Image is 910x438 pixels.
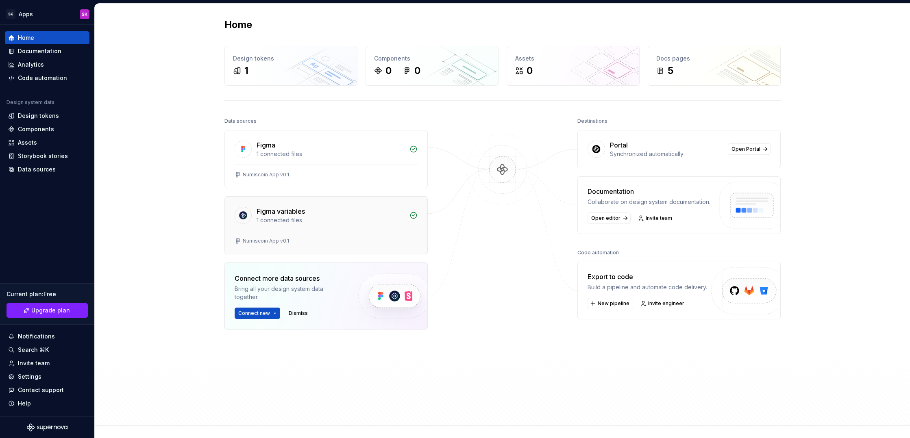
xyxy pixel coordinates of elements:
a: Code automation [5,72,89,85]
a: Storybook stories [5,150,89,163]
div: Data sources [224,115,257,127]
div: Documentation [588,186,710,196]
div: 5 [668,64,673,77]
a: Design tokens1 [224,46,357,86]
div: Data sources [18,165,56,173]
div: Analytics [18,61,44,69]
a: Documentation [5,45,89,58]
a: Open Portal [728,143,771,155]
div: Storybook stories [18,152,68,160]
span: Open editor [591,215,620,221]
a: Open editor [588,212,631,224]
div: Numiscoin App v0.1 [243,238,289,244]
div: Design system data [7,99,54,106]
a: Design tokens [5,109,89,122]
a: Assets0 [507,46,640,86]
a: Figma variables1 connected filesNumiscoin App v0.1 [224,196,428,254]
button: Contact support [5,384,89,397]
span: Dismiss [289,310,308,317]
div: Contact support [18,386,64,394]
button: SKAppsSK [2,5,93,23]
span: New pipeline [598,300,629,307]
span: Open Portal [731,146,760,152]
div: Figma [257,140,275,150]
div: Current plan : Free [7,290,88,298]
a: Docs pages5 [648,46,781,86]
span: Invite engineer [648,300,684,307]
div: 0 [414,64,420,77]
div: Components [374,54,490,63]
div: Build a pipeline and automate code delivery. [588,283,707,291]
button: Notifications [5,330,89,343]
div: 1 connected files [257,216,405,224]
div: Collaborate on design system documentation. [588,198,710,206]
div: Notifications [18,332,55,340]
div: Home [18,34,34,42]
div: Assets [515,54,631,63]
div: Settings [18,373,41,381]
a: Invite team [5,357,89,370]
div: Destinations [577,115,607,127]
div: Code automation [18,74,67,82]
a: Components [5,123,89,136]
div: Components [18,125,54,133]
div: Export to code [588,272,707,282]
div: Connect more data sources [235,273,344,283]
button: Dismiss [285,308,311,319]
a: Figma1 connected filesNumiscoin App v0.1 [224,130,428,188]
button: Upgrade plan [7,303,88,318]
span: Connect new [238,310,270,317]
button: Connect new [235,308,280,319]
svg: Supernova Logo [27,423,67,431]
div: 0 [527,64,533,77]
div: SK [82,11,87,17]
a: Components00 [366,46,499,86]
div: Apps [19,10,33,18]
button: Search ⌘K [5,343,89,356]
div: Help [18,399,31,408]
div: Figma variables [257,206,305,216]
a: Data sources [5,163,89,176]
div: Invite team [18,359,50,367]
div: Design tokens [233,54,349,63]
div: Bring all your design system data together. [235,285,344,301]
span: Invite team [646,215,672,221]
a: Assets [5,136,89,149]
a: Analytics [5,58,89,71]
div: 1 connected files [257,150,405,158]
div: SK [6,9,15,19]
div: Docs pages [656,54,772,63]
button: New pipeline [588,298,633,309]
div: Design tokens [18,112,59,120]
h2: Home [224,18,252,31]
div: Documentation [18,47,61,55]
span: Upgrade plan [31,306,70,314]
button: Help [5,397,89,410]
a: Invite team [636,212,676,224]
div: Portal [610,140,628,150]
div: 0 [385,64,392,77]
div: Assets [18,139,37,147]
a: Settings [5,370,89,383]
div: 1 [244,64,248,77]
div: Synchronized automatically [610,150,723,158]
div: Numiscoin App v0.1 [243,171,289,178]
a: Invite engineer [638,298,688,309]
div: Search ⌘K [18,346,49,354]
a: Home [5,31,89,44]
div: Code automation [577,247,619,258]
